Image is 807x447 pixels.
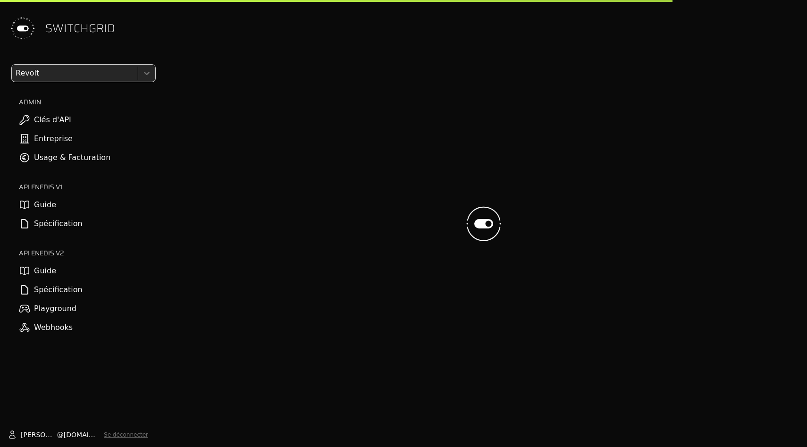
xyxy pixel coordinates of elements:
[64,430,100,439] span: [DOMAIN_NAME]
[21,430,57,439] span: [PERSON_NAME]
[104,431,148,439] button: Se déconnecter
[19,97,156,107] h2: ADMIN
[57,430,64,439] span: @
[45,21,115,36] span: SWITCHGRID
[19,182,156,192] h2: API ENEDIS v1
[8,13,38,43] img: Switchgrid Logo
[19,248,156,258] h2: API ENEDIS v2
